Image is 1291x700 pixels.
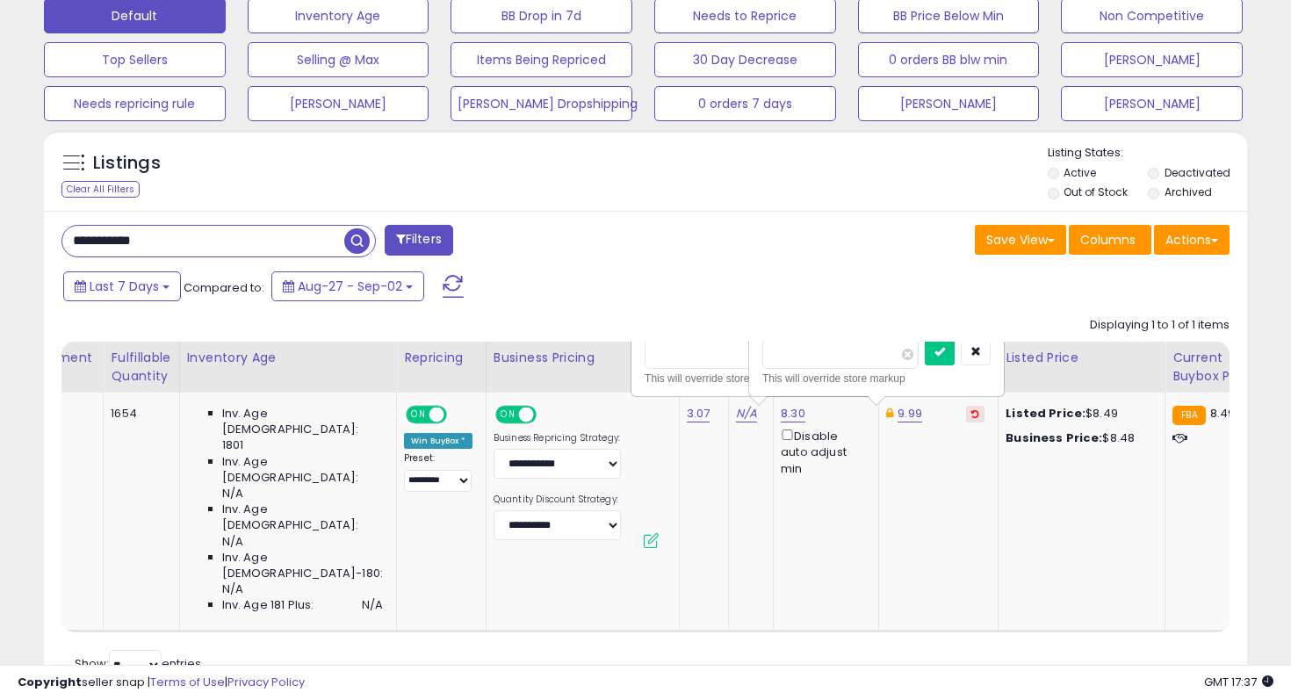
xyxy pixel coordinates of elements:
[1064,165,1096,180] label: Active
[222,502,383,533] span: Inv. Age [DEMOGRAPHIC_DATA]:
[451,86,632,121] button: [PERSON_NAME] Dropshipping
[407,408,429,422] span: ON
[1210,405,1236,422] span: 8.49
[298,278,402,295] span: Aug-27 - Sep-02
[858,86,1040,121] button: [PERSON_NAME]
[645,370,873,387] div: This will override store markup
[44,86,226,121] button: Needs repricing rule
[248,42,429,77] button: Selling @ Max
[781,426,865,477] div: Disable auto adjust min
[497,408,519,422] span: ON
[404,349,479,367] div: Repricing
[654,42,836,77] button: 30 Day Decrease
[404,452,472,492] div: Preset:
[111,349,171,386] div: Fulfillable Quantity
[1061,86,1243,121] button: [PERSON_NAME]
[90,278,159,295] span: Last 7 Days
[222,437,244,453] span: 1801
[736,405,757,422] a: N/A
[385,225,453,256] button: Filters
[494,494,621,506] label: Quantity Discount Strategy:
[762,370,991,387] div: This will override store markup
[362,597,383,613] span: N/A
[1154,225,1230,255] button: Actions
[451,42,632,77] button: Items Being Repriced
[404,433,472,449] div: Win BuyBox *
[1064,184,1128,199] label: Out of Stock
[1048,145,1248,162] p: Listing States:
[1006,406,1151,422] div: $8.49
[227,674,305,690] a: Privacy Policy
[18,675,305,691] div: seller snap | |
[494,349,672,367] div: Business Pricing
[1204,674,1273,690] span: 2025-09-10 17:37 GMT
[63,271,181,301] button: Last 7 Days
[248,86,429,121] button: [PERSON_NAME]
[654,86,836,121] button: 0 orders 7 days
[975,225,1066,255] button: Save View
[1006,349,1158,367] div: Listed Price
[18,674,82,690] strong: Copyright
[75,655,201,672] span: Show: entries
[222,534,243,550] span: N/A
[886,408,893,419] i: This overrides the store level Dynamic Max Price for this listing
[781,405,805,422] a: 8.30
[1172,406,1205,425] small: FBA
[687,405,710,422] a: 3.07
[222,454,383,486] span: Inv. Age [DEMOGRAPHIC_DATA]:
[1090,317,1230,334] div: Displaying 1 to 1 of 1 items
[1061,42,1243,77] button: [PERSON_NAME]
[971,409,979,418] i: Revert to store-level Dynamic Max Price
[1006,429,1102,446] b: Business Price:
[1006,430,1151,446] div: $8.48
[222,486,243,502] span: N/A
[1006,405,1085,422] b: Listed Price:
[222,550,383,581] span: Inv. Age [DEMOGRAPHIC_DATA]-180:
[25,349,96,367] div: Fulfillment
[1165,165,1230,180] label: Deactivated
[111,406,165,422] div: 1654
[222,406,383,437] span: Inv. Age [DEMOGRAPHIC_DATA]:
[187,349,389,367] div: Inventory Age
[150,674,225,690] a: Terms of Use
[222,597,314,613] span: Inv. Age 181 Plus:
[1080,231,1136,249] span: Columns
[1165,184,1212,199] label: Archived
[858,42,1040,77] button: 0 orders BB blw min
[271,271,424,301] button: Aug-27 - Sep-02
[222,581,243,597] span: N/A
[1172,349,1263,386] div: Current Buybox Price
[61,181,140,198] div: Clear All Filters
[494,432,621,444] label: Business Repricing Strategy:
[93,151,161,176] h5: Listings
[534,408,562,422] span: OFF
[44,42,226,77] button: Top Sellers
[1069,225,1151,255] button: Columns
[444,408,472,422] span: OFF
[898,405,922,422] a: 9.99
[184,279,264,296] span: Compared to:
